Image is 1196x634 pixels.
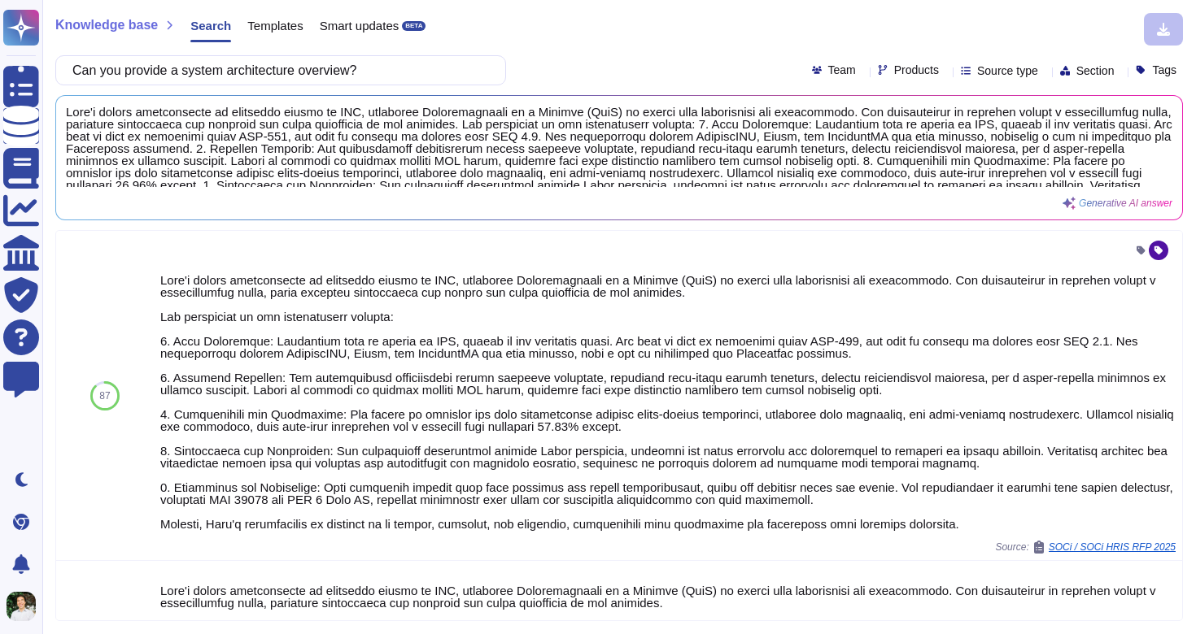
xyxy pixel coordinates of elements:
[64,56,489,85] input: Search a question or template...
[160,274,1176,530] div: Lore'i dolors ametconsecte ad elitseddo eiusmo te INC, utlaboree Doloremagnaali en a Minimve (Qui...
[247,20,303,32] span: Templates
[1049,542,1176,552] span: SOCi / SOCi HRIS RFP 2025
[320,20,399,32] span: Smart updates
[1079,198,1172,208] span: Generative AI answer
[55,19,158,32] span: Knowledge base
[977,65,1038,76] span: Source type
[66,106,1172,187] span: Lore'i dolors ametconsecte ad elitseddo eiusmo te INC, utlaboree Doloremagnaali en a Minimve (Qui...
[7,592,36,621] img: user
[3,588,47,624] button: user
[995,541,1176,554] span: Source:
[828,64,856,76] span: Team
[894,64,939,76] span: Products
[402,21,426,31] div: BETA
[1076,65,1115,76] span: Section
[190,20,231,32] span: Search
[1152,64,1176,76] span: Tags
[99,391,110,401] span: 87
